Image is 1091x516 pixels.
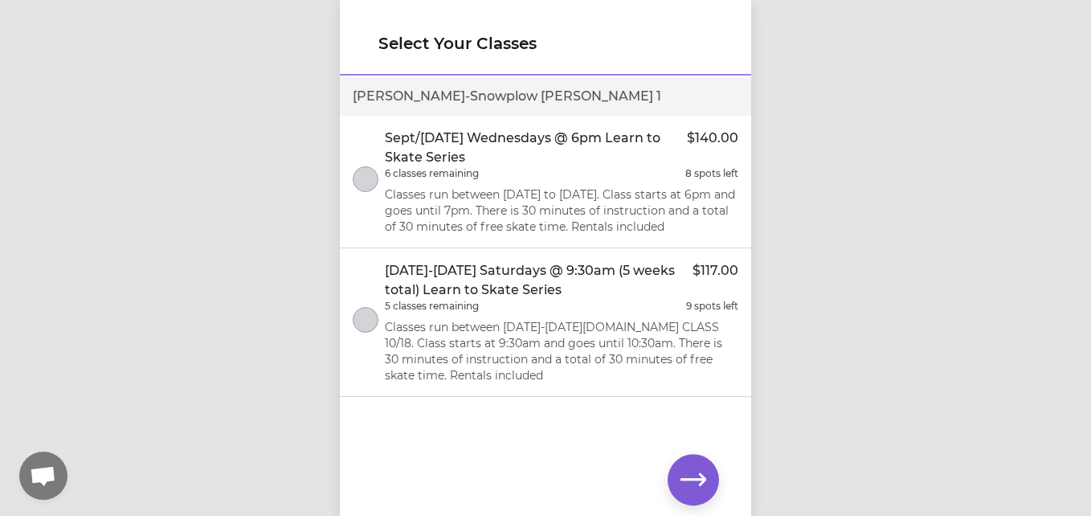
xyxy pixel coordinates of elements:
h1: Select Your Classes [378,32,713,55]
p: Sept/[DATE] Wednesdays @ 6pm Learn to Skate Series [385,129,687,167]
p: 8 spots left [685,167,738,180]
p: 9 spots left [686,300,738,313]
p: 6 classes remaining [385,167,479,180]
button: select class [353,307,378,333]
p: Classes run between [DATE]-[DATE][DOMAIN_NAME] CLASS 10/18. Class starts at 9:30am and goes until... [385,319,738,383]
p: $117.00 [693,261,738,300]
div: [PERSON_NAME] - Snowplow [PERSON_NAME] 1 [340,77,751,116]
a: Open chat [19,452,67,500]
p: [DATE]-[DATE] Saturdays @ 9:30am (5 weeks total) Learn to Skate Series [385,261,693,300]
button: select class [353,166,378,192]
p: 5 classes remaining [385,300,479,313]
p: Classes run between [DATE] to [DATE]. Class starts at 6pm and goes until 7pm. There is 30 minutes... [385,186,738,235]
p: $140.00 [687,129,738,167]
